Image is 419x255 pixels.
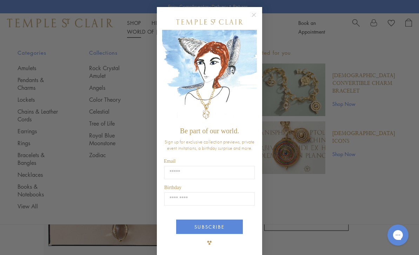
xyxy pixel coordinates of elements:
[165,139,254,151] span: Sign up for exclusive collection previews, private event invitations, a birthday surprise and more.
[164,166,255,179] input: Email
[180,127,239,135] span: Be part of our world.
[202,236,217,250] img: TSC
[176,19,243,25] img: Temple St. Clair
[164,159,175,164] span: Email
[384,222,412,248] iframe: Gorgias live chat messenger
[253,14,262,23] button: Close dialog
[164,185,181,190] span: Birthday
[162,30,257,123] img: c4a9eb12-d91a-4d4a-8ee0-386386f4f338.jpeg
[176,220,243,234] button: SUBSCRIBE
